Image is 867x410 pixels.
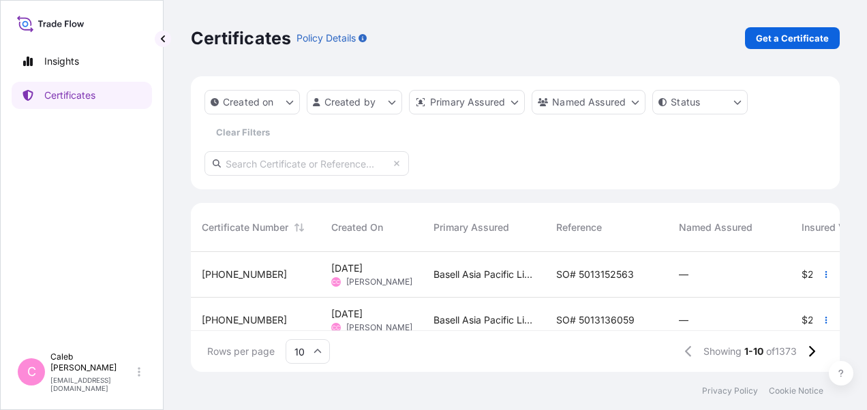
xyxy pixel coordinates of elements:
span: Reference [556,221,602,234]
span: CC [332,275,340,289]
span: Named Assured [679,221,752,234]
p: Get a Certificate [756,31,829,45]
span: $ [802,270,808,279]
button: Sort [291,219,307,236]
button: Clear Filters [204,121,281,143]
a: Cookie Notice [769,385,823,396]
p: Created by [324,95,376,109]
a: Certificates [12,82,152,109]
p: Certificates [44,89,95,102]
button: createdBy Filter options [307,90,402,114]
span: [PHONE_NUMBER] [202,313,287,327]
span: Basell Asia Pacific Limited [433,313,534,327]
button: distributor Filter options [409,90,525,114]
span: — [679,268,688,281]
span: 1-10 [744,345,763,358]
button: createdOn Filter options [204,90,300,114]
span: [DATE] [331,307,363,321]
span: — [679,313,688,327]
span: C [27,365,36,379]
span: Created On [331,221,383,234]
p: [EMAIL_ADDRESS][DOMAIN_NAME] [50,376,135,392]
span: 241 [808,270,824,279]
span: 250 [808,315,825,325]
span: [PHONE_NUMBER] [202,268,287,281]
p: Certificates [191,27,291,49]
span: Insured Value [802,221,864,234]
span: CC [332,321,340,334]
p: Policy Details [296,31,356,45]
span: Showing [703,345,742,358]
input: Search Certificate or Reference... [204,151,409,176]
p: Insights [44,54,79,68]
button: cargoOwner Filter options [532,90,645,114]
p: Named Assured [552,95,626,109]
span: of 1373 [766,345,797,358]
p: Clear Filters [216,125,270,139]
button: certificateStatus Filter options [652,90,748,114]
span: Certificate Number [202,221,288,234]
span: Primary Assured [433,221,509,234]
span: [PERSON_NAME] [346,322,412,333]
p: Primary Assured [430,95,505,109]
span: [DATE] [331,262,363,275]
p: Created on [223,95,274,109]
span: SO# 5013136059 [556,313,635,327]
a: Get a Certificate [745,27,840,49]
a: Insights [12,48,152,75]
span: SO# 5013152563 [556,268,634,281]
span: $ [802,315,808,325]
span: Rows per page [207,345,275,358]
p: Caleb [PERSON_NAME] [50,351,135,373]
span: [PERSON_NAME] [346,277,412,287]
a: Privacy Policy [702,385,758,396]
p: Status [671,95,700,109]
span: Basell Asia Pacific Limited [433,268,534,281]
